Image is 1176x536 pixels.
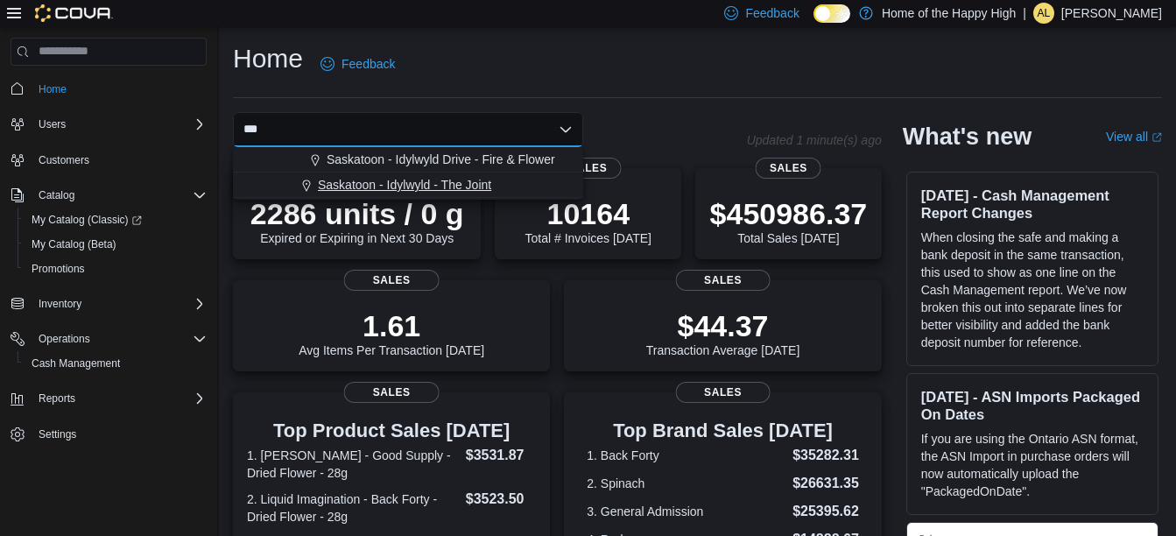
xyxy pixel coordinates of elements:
[466,489,537,510] dd: $3523.50
[247,447,459,482] dt: 1. [PERSON_NAME] - Good Supply - Dried Flower - 28g
[32,293,207,314] span: Inventory
[25,234,123,255] a: My Catalog (Beta)
[39,82,67,96] span: Home
[233,147,583,173] button: Saskatoon - Idylwyld Drive - Fire & Flower
[1151,132,1162,143] svg: External link
[247,420,536,441] h3: Top Product Sales [DATE]
[32,150,96,171] a: Customers
[25,258,207,279] span: Promotions
[921,187,1144,222] h3: [DATE] - Cash Management Report Changes
[792,501,859,522] dd: $25395.62
[1023,3,1026,24] p: |
[247,490,459,525] dt: 2. Liquid Imagination - Back Forty - Dried Flower - 28g
[32,388,82,409] button: Reports
[32,237,116,251] span: My Catalog (Beta)
[792,473,859,494] dd: $26631.35
[18,257,214,281] button: Promotions
[39,153,89,167] span: Customers
[32,78,207,100] span: Home
[466,445,537,466] dd: $3531.87
[32,79,74,100] a: Home
[250,196,464,245] div: Expired or Expiring in Next 30 Days
[25,209,149,230] a: My Catalog (Classic)
[587,475,785,492] dt: 2. Spinach
[4,183,214,208] button: Catalog
[32,356,120,370] span: Cash Management
[32,423,207,445] span: Settings
[587,503,785,520] dt: 3. General Admission
[327,151,555,168] span: Saskatoon - Idylwyld Drive - Fire & Flower
[32,388,207,409] span: Reports
[344,382,440,403] span: Sales
[4,292,214,316] button: Inventory
[233,41,303,76] h1: Home
[318,176,491,194] span: Saskatoon - Idylwyld - The Joint
[39,391,75,406] span: Reports
[4,147,214,173] button: Customers
[4,112,214,137] button: Users
[747,133,882,147] p: Updated 1 minute(s) ago
[299,308,484,343] p: 1.61
[39,188,74,202] span: Catalog
[342,55,395,73] span: Feedback
[32,424,83,445] a: Settings
[233,147,583,198] div: Choose from the following options
[32,185,207,206] span: Catalog
[921,229,1144,351] p: When closing the safe and making a bank deposit in the same transaction, this used to show as one...
[1038,3,1051,24] span: AL
[921,388,1144,423] h3: [DATE] - ASN Imports Packaged On Dates
[25,353,127,374] a: Cash Management
[646,308,800,343] p: $44.37
[587,420,859,441] h3: Top Brand Sales [DATE]
[32,262,85,276] span: Promotions
[675,382,771,403] span: Sales
[525,196,651,245] div: Total # Invoices [DATE]
[587,447,785,464] dt: 1. Back Forty
[4,327,214,351] button: Operations
[710,196,868,231] p: $450986.37
[882,3,1016,24] p: Home of the Happy High
[32,213,142,227] span: My Catalog (Classic)
[32,114,73,135] button: Users
[555,158,621,179] span: Sales
[32,328,207,349] span: Operations
[18,232,214,257] button: My Catalog (Beta)
[710,196,868,245] div: Total Sales [DATE]
[756,158,821,179] span: Sales
[250,196,464,231] p: 2286 units / 0 g
[25,234,207,255] span: My Catalog (Beta)
[39,297,81,311] span: Inventory
[39,117,66,131] span: Users
[11,69,207,493] nav: Complex example
[646,308,800,357] div: Transaction Average [DATE]
[921,430,1144,500] p: If you are using the Ontario ASN format, the ASN Import in purchase orders will now automatically...
[792,445,859,466] dd: $35282.31
[4,386,214,411] button: Reports
[233,173,583,198] button: Saskatoon - Idylwyld - The Joint
[1033,3,1054,24] div: Alicia LaPlante
[813,4,850,23] input: Dark Mode
[32,149,207,171] span: Customers
[32,114,207,135] span: Users
[4,421,214,447] button: Settings
[32,185,81,206] button: Catalog
[39,332,90,346] span: Operations
[25,258,92,279] a: Promotions
[32,328,97,349] button: Operations
[1061,3,1162,24] p: [PERSON_NAME]
[18,208,214,232] a: My Catalog (Classic)
[313,46,402,81] a: Feedback
[1106,130,1162,144] a: View allExternal link
[745,4,799,22] span: Feedback
[559,123,573,137] button: Close list of options
[25,209,207,230] span: My Catalog (Classic)
[4,76,214,102] button: Home
[35,4,113,22] img: Cova
[903,123,1032,151] h2: What's new
[32,293,88,314] button: Inventory
[18,351,214,376] button: Cash Management
[344,270,440,291] span: Sales
[299,308,484,357] div: Avg Items Per Transaction [DATE]
[25,353,207,374] span: Cash Management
